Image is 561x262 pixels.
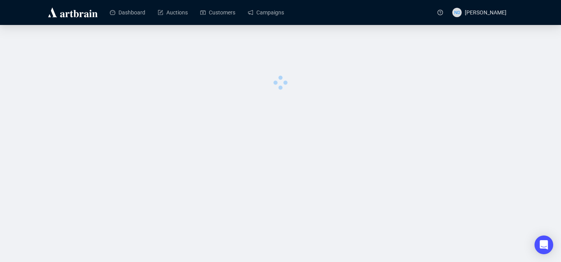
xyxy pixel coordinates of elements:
[158,2,188,23] a: Auctions
[438,10,443,15] span: question-circle
[200,2,235,23] a: Customers
[110,2,145,23] a: Dashboard
[454,9,460,16] span: ND
[535,235,553,254] div: Open Intercom Messenger
[47,6,99,19] img: logo
[465,9,506,16] span: [PERSON_NAME]
[248,2,284,23] a: Campaigns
